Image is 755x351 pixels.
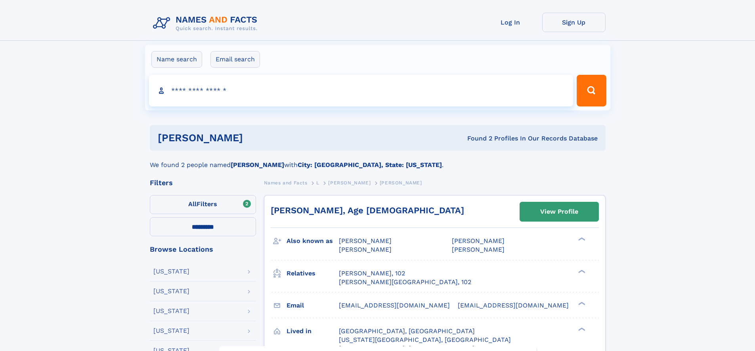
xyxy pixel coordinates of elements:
span: [PERSON_NAME] [328,180,371,186]
div: Filters [150,179,256,186]
b: [PERSON_NAME] [231,161,284,169]
span: [GEOGRAPHIC_DATA], [GEOGRAPHIC_DATA] [339,327,475,335]
div: [US_STATE] [153,268,189,275]
a: [PERSON_NAME], Age [DEMOGRAPHIC_DATA] [271,205,464,215]
b: City: [GEOGRAPHIC_DATA], State: [US_STATE] [298,161,442,169]
h3: Email [287,299,339,312]
div: [US_STATE] [153,308,189,314]
img: Logo Names and Facts [150,13,264,34]
div: We found 2 people named with . [150,151,606,170]
a: Sign Up [542,13,606,32]
span: [EMAIL_ADDRESS][DOMAIN_NAME] [339,302,450,309]
a: [PERSON_NAME] [328,178,371,188]
label: Email search [210,51,260,68]
a: Names and Facts [264,178,308,188]
div: Browse Locations [150,246,256,253]
span: [PERSON_NAME] [380,180,422,186]
a: Log In [479,13,542,32]
span: [US_STATE][GEOGRAPHIC_DATA], [GEOGRAPHIC_DATA] [339,336,511,343]
span: All [188,200,197,208]
a: [PERSON_NAME][GEOGRAPHIC_DATA], 102 [339,278,471,286]
div: [US_STATE] [153,328,189,334]
h1: [PERSON_NAME] [158,133,355,143]
div: ❯ [576,301,586,306]
a: View Profile [520,202,598,221]
div: View Profile [540,203,578,221]
span: [EMAIL_ADDRESS][DOMAIN_NAME] [458,302,569,309]
span: [PERSON_NAME] [339,237,392,245]
button: Search Button [577,75,606,106]
span: [PERSON_NAME] [339,246,392,253]
span: L [316,180,319,186]
h3: Also known as [287,234,339,248]
div: ❯ [576,269,586,274]
a: [PERSON_NAME], 102 [339,269,405,278]
div: Found 2 Profiles In Our Records Database [355,134,598,143]
span: [PERSON_NAME] [452,246,505,253]
label: Filters [150,195,256,214]
span: [PERSON_NAME] [452,237,505,245]
div: ❯ [576,326,586,332]
div: [US_STATE] [153,288,189,294]
div: ❯ [576,237,586,242]
a: L [316,178,319,188]
label: Name search [151,51,202,68]
input: search input [149,75,573,106]
h3: Lived in [287,324,339,338]
h3: Relatives [287,267,339,280]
